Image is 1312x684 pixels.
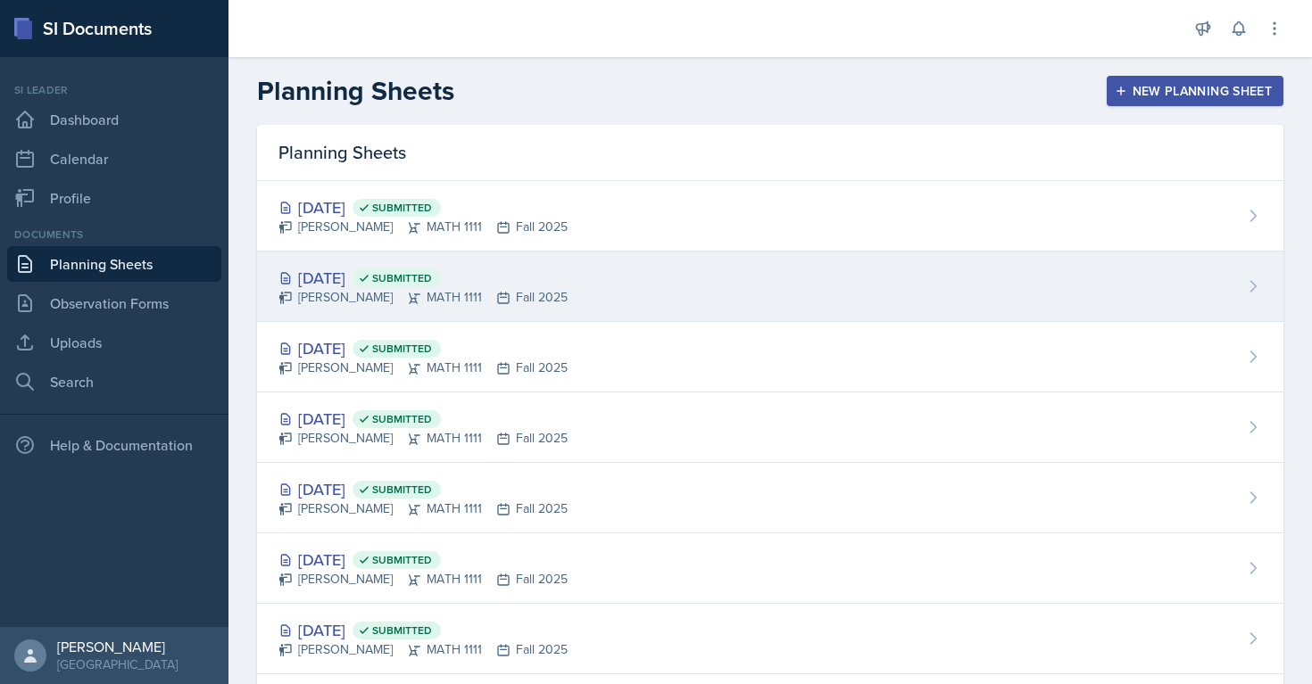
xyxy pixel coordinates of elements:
[278,195,568,219] div: [DATE]
[372,553,432,567] span: Submitted
[7,427,221,463] div: Help & Documentation
[278,499,568,518] div: [PERSON_NAME] MATH 1111 Fall 2025
[372,201,432,215] span: Submitted
[278,288,568,307] div: [PERSON_NAME] MATH 1111 Fall 2025
[7,285,221,321] a: Observation Forms
[7,325,221,360] a: Uploads
[372,271,432,285] span: Submitted
[257,533,1283,604] a: [DATE] Submitted [PERSON_NAME]MATH 1111Fall 2025
[278,570,568,589] div: [PERSON_NAME] MATH 1111 Fall 2025
[278,336,568,360] div: [DATE]
[57,638,178,655] div: [PERSON_NAME]
[278,548,568,572] div: [DATE]
[278,218,568,236] div: [PERSON_NAME] MATH 1111 Fall 2025
[7,227,221,243] div: Documents
[372,482,432,497] span: Submitted
[1118,84,1272,98] div: New Planning Sheet
[372,342,432,356] span: Submitted
[257,181,1283,251] a: [DATE] Submitted [PERSON_NAME]MATH 1111Fall 2025
[278,358,568,377] div: [PERSON_NAME] MATH 1111 Fall 2025
[278,477,568,501] div: [DATE]
[278,640,568,659] div: [PERSON_NAME] MATH 1111 Fall 2025
[7,141,221,177] a: Calendar
[278,266,568,290] div: [DATE]
[1107,76,1283,106] button: New Planning Sheet
[257,604,1283,674] a: [DATE] Submitted [PERSON_NAME]MATH 1111Fall 2025
[372,412,432,426] span: Submitted
[278,429,568,448] div: [PERSON_NAME] MATH 1111 Fall 2025
[257,463,1283,533] a: [DATE] Submitted [PERSON_NAME]MATH 1111Fall 2025
[7,180,221,216] a: Profile
[278,618,568,642] div: [DATE]
[7,102,221,137] a: Dashboard
[257,392,1283,463] a: [DATE] Submitted [PERSON_NAME]MATH 1111Fall 2025
[7,246,221,282] a: Planning Sheets
[7,82,221,98] div: Si leader
[278,407,568,431] div: [DATE]
[7,364,221,400] a: Search
[372,623,432,638] span: Submitted
[257,251,1283,322] a: [DATE] Submitted [PERSON_NAME]MATH 1111Fall 2025
[257,322,1283,392] a: [DATE] Submitted [PERSON_NAME]MATH 1111Fall 2025
[257,125,1283,181] div: Planning Sheets
[257,75,454,107] h2: Planning Sheets
[57,655,178,673] div: [GEOGRAPHIC_DATA]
